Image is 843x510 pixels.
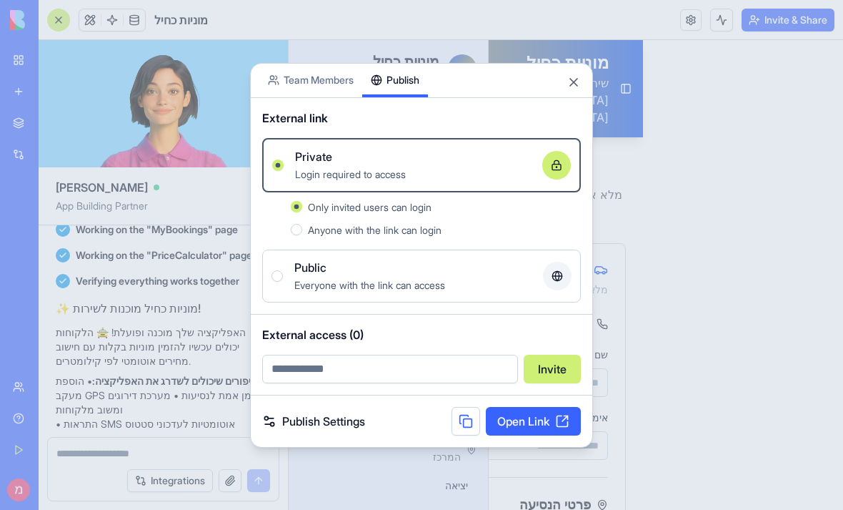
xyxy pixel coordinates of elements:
[262,326,581,343] span: External access (0)
[84,11,151,31] h1: מוניות כחיל
[106,119,171,134] span: מחשבון מחירים
[245,371,319,383] label: אימייל (אופציונלי)
[362,64,428,97] button: Publish
[259,64,362,97] button: Team Members
[276,308,319,320] label: שם מלא *
[99,34,319,86] p: שירות מוניות מקצועי באזור [GEOGRAPHIC_DATA]-[GEOGRAPHIC_DATA]
[11,396,172,424] span: רמלה-[GEOGRAPHIC_DATA] ואזור המרכז
[11,433,188,458] button: יציאה
[110,373,171,387] span: 08-9234567
[295,168,406,180] span: Login required to access
[272,160,284,171] button: PrivateLogin required to access
[116,94,171,108] span: ההזמנות שלי
[295,148,332,165] span: Private
[6,115,194,138] a: מחשבון מחירים
[294,259,326,276] span: Public
[6,89,194,112] a: ההזמנות שלי
[99,11,319,34] h1: מוניות כחיל
[262,109,328,127] span: External link
[6,64,194,87] a: הזמנת מונית
[117,68,171,82] span: הזמנת מונית
[308,201,432,213] span: Only invited users can login
[84,31,151,46] p: רמלה-לוד
[271,270,283,282] button: PublicEveryone with the link can access
[262,413,365,430] a: Publish Settings
[291,201,302,212] button: Only invited users can login
[308,224,442,236] span: Anyone with the link can login
[524,355,581,383] button: Invite
[294,279,445,291] span: Everyone with the link can access
[291,224,302,235] button: Anyone with the link can login
[486,407,581,436] a: Open Link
